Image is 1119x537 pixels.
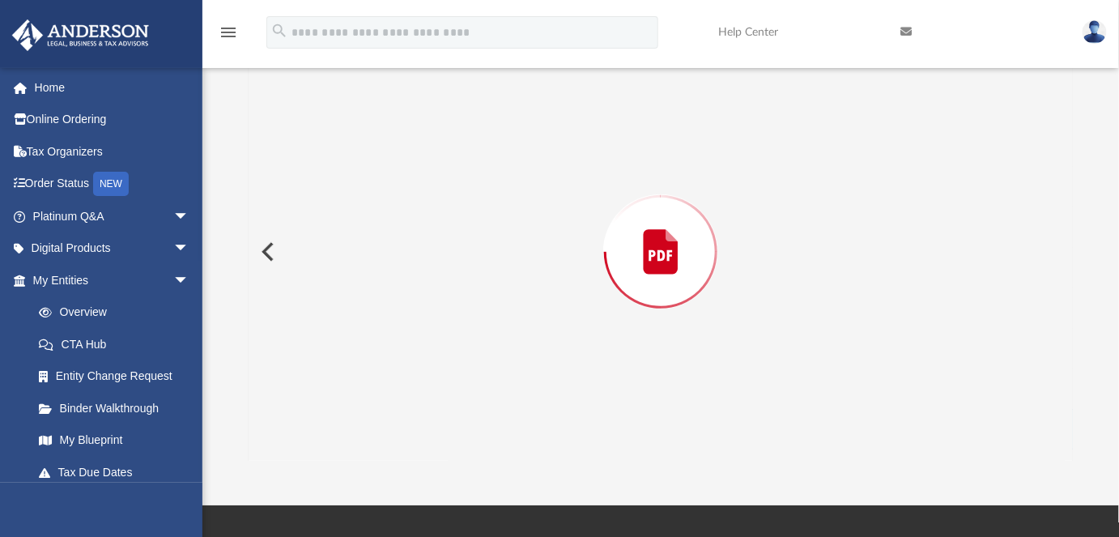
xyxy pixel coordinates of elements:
a: Online Ordering [11,104,214,136]
a: menu [219,31,238,42]
button: Previous File [249,229,284,275]
a: My Entitiesarrow_drop_down [11,264,214,296]
a: CTA Hub [23,328,214,360]
div: NEW [93,172,129,196]
img: Anderson Advisors Platinum Portal [7,19,154,51]
a: Tax Organizers [11,135,214,168]
a: Tax Due Dates [23,456,214,488]
span: arrow_drop_down [173,232,206,266]
a: My Blueprint [23,424,206,457]
a: Order StatusNEW [11,168,214,201]
span: arrow_drop_down [173,264,206,297]
a: Entity Change Request [23,360,214,393]
span: arrow_drop_down [173,200,206,233]
a: Platinum Q&Aarrow_drop_down [11,200,214,232]
i: search [270,22,288,40]
a: Overview [23,296,214,329]
a: Digital Productsarrow_drop_down [11,232,214,265]
img: User Pic [1083,20,1107,44]
a: Home [11,71,214,104]
i: menu [219,23,238,42]
a: Binder Walkthrough [23,392,214,424]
